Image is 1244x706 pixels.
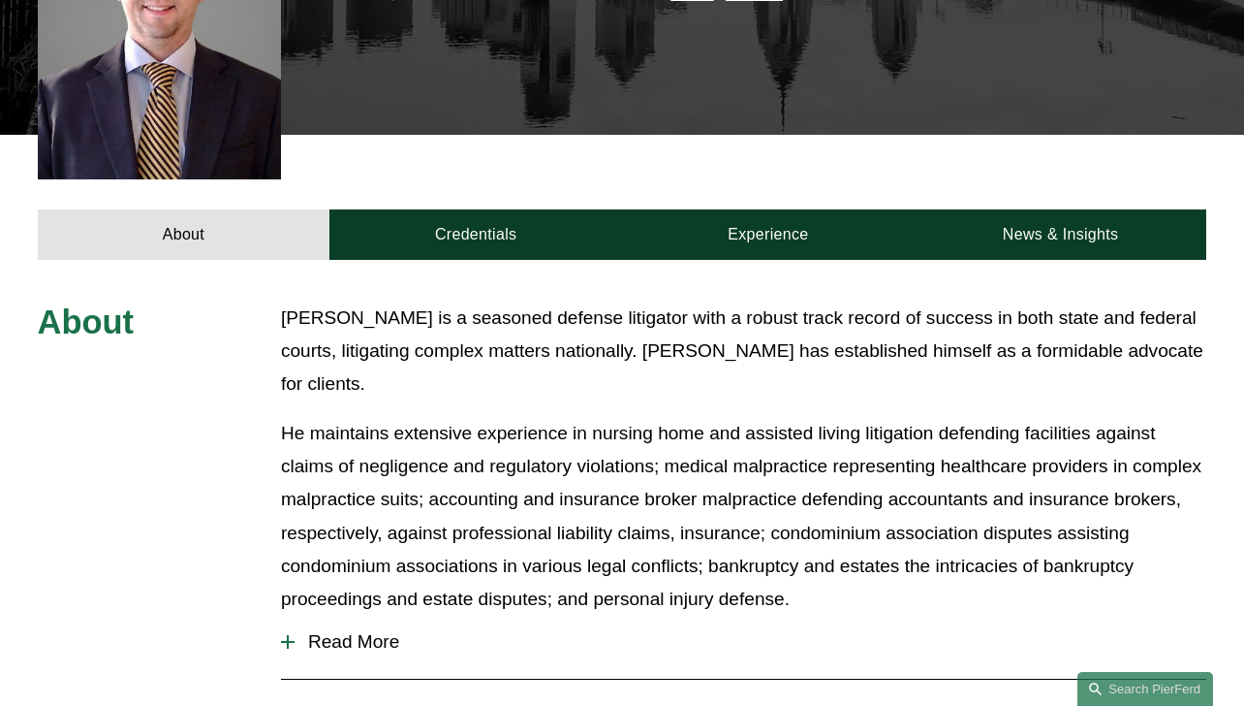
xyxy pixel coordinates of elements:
a: About [38,209,330,260]
p: He maintains extensive experience in nursing home and assisted living litigation defending facili... [281,417,1207,617]
a: Search this site [1077,672,1213,706]
span: Read More [295,631,1207,653]
a: Credentials [329,209,622,260]
a: News & Insights [915,209,1207,260]
a: Experience [622,209,915,260]
span: About [38,304,135,340]
p: [PERSON_NAME] is a seasoned defense litigator with a robust track record of success in both state... [281,302,1207,401]
button: Read More [281,617,1207,667]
